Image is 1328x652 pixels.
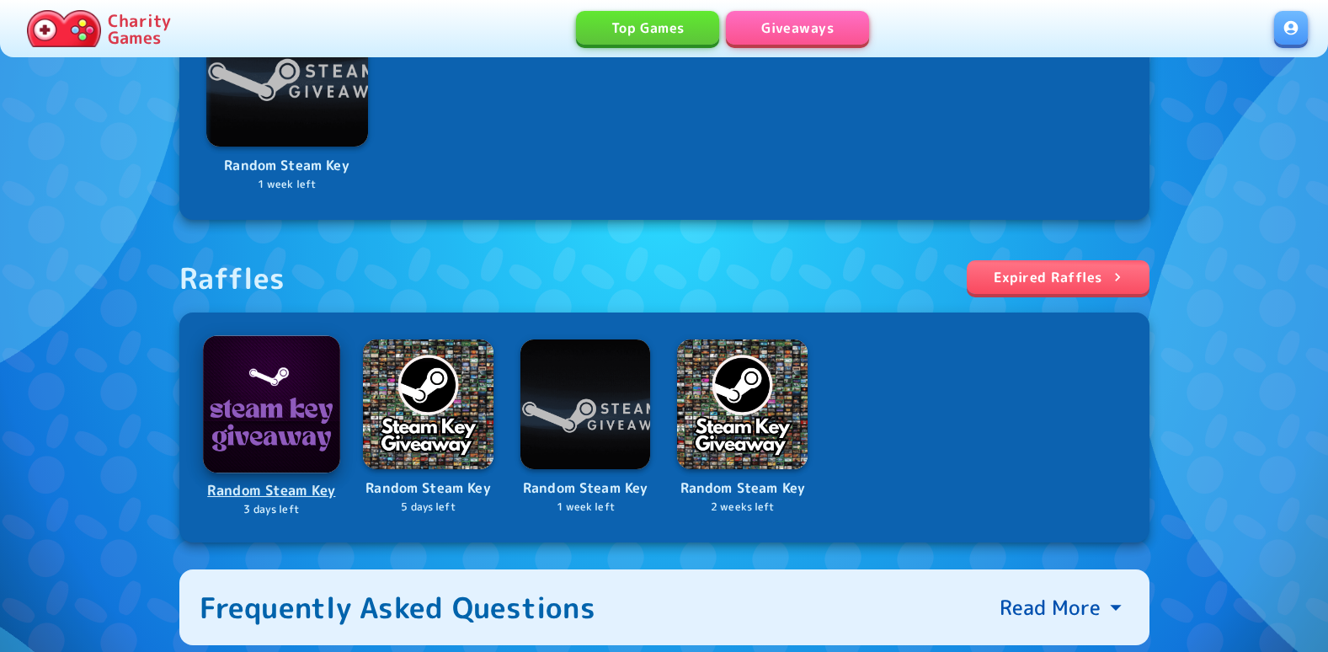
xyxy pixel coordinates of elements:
p: 1 week left [520,500,651,516]
a: LogoRandom Steam Key1 week left [520,339,651,516]
a: LogoRandom Steam Key2 weeks left [677,339,808,516]
a: Charity Games [20,7,178,51]
p: Charity Games [108,12,171,45]
p: 3 days left [205,501,339,517]
img: Logo [203,335,339,472]
p: Random Steam Key [206,155,368,177]
a: Giveaways [726,11,869,45]
button: Frequently Asked QuestionsRead More [179,569,1149,645]
img: Logo [677,339,808,470]
p: Random Steam Key [205,479,339,502]
p: Read More [1000,594,1101,621]
a: LogoRandom Steam Key3 days left [205,337,339,517]
p: 5 days left [363,500,493,516]
a: Top Games [576,11,719,45]
p: Random Steam Key [363,478,493,500]
img: Charity.Games [27,10,101,47]
p: Random Steam Key [520,478,651,500]
div: Frequently Asked Questions [200,590,596,625]
p: 2 weeks left [677,500,808,516]
div: Raffles [179,260,285,296]
img: Logo [363,339,493,470]
a: LogoRandom Steam Key5 days left [363,339,493,516]
img: Logo [520,339,651,470]
p: 1 week left [206,177,368,193]
a: Expired Raffles [967,260,1149,294]
p: Random Steam Key [677,478,808,500]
